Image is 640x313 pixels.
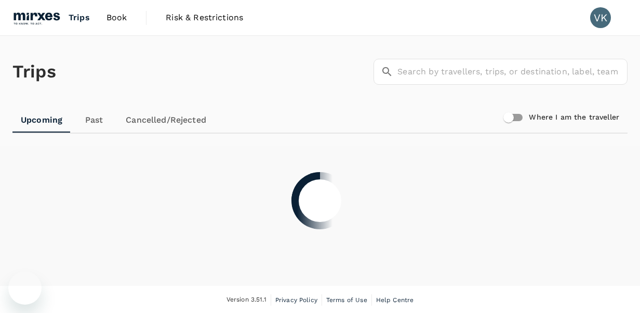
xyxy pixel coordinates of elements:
a: Privacy Policy [275,294,317,306]
iframe: Button to launch messaging window [8,271,42,305]
span: Risk & Restrictions [166,11,243,24]
span: Book [106,11,127,24]
h1: Trips [12,36,56,108]
span: Version 3.51.1 [226,295,266,305]
a: Cancelled/Rejected [117,108,215,133]
span: Privacy Policy [275,296,317,304]
a: Past [71,108,117,133]
div: VK [590,7,611,28]
input: Search by travellers, trips, or destination, label, team [397,59,628,85]
img: Mirxes Holding Pte Ltd [12,6,60,29]
a: Help Centre [376,294,414,306]
a: Terms of Use [326,294,367,306]
span: Help Centre [376,296,414,304]
a: Upcoming [12,108,71,133]
span: Terms of Use [326,296,367,304]
span: Trips [69,11,90,24]
h6: Where I am the traveller [529,112,619,123]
